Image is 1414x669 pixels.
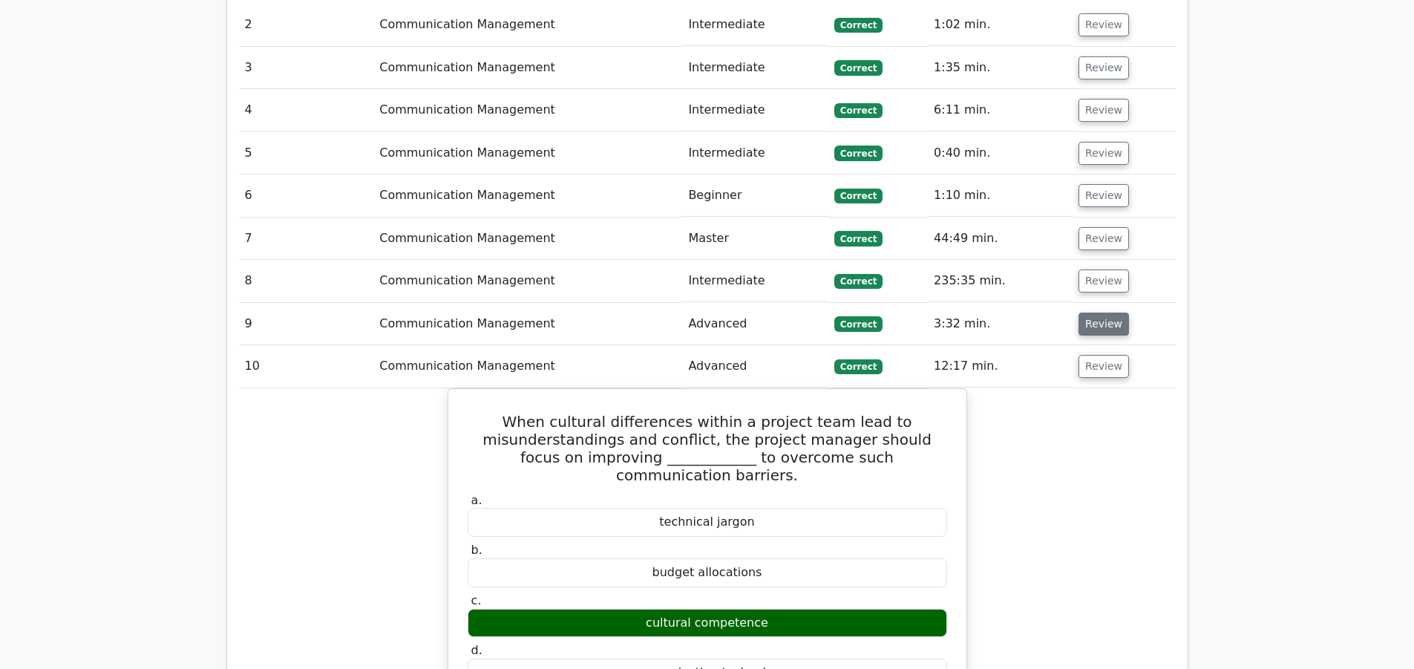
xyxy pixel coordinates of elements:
td: 3 [239,47,374,89]
td: 1:10 min. [928,174,1073,217]
td: Intermediate [682,89,828,131]
td: Communication Management [373,260,682,302]
td: 235:35 min. [928,260,1073,302]
td: 6:11 min. [928,89,1073,131]
button: Review [1078,142,1129,165]
td: Intermediate [682,47,828,89]
td: 5 [239,132,374,174]
span: Correct [834,231,883,246]
td: Intermediate [682,260,828,302]
td: 10 [239,345,374,388]
td: 2 [239,4,374,46]
span: Correct [834,316,883,331]
td: 44:49 min. [928,218,1073,260]
button: Review [1078,13,1129,36]
span: Correct [834,146,883,160]
td: Master [682,218,828,260]
td: 0:40 min. [928,132,1073,174]
button: Review [1078,56,1129,79]
td: Communication Management [373,218,682,260]
td: 7 [239,218,374,260]
td: 12:17 min. [928,345,1073,388]
td: Advanced [682,345,828,388]
button: Review [1078,99,1129,122]
td: 8 [239,260,374,302]
td: 6 [239,174,374,217]
td: Communication Management [373,132,682,174]
div: technical jargon [468,508,947,537]
td: Beginner [682,174,828,217]
span: d. [471,643,482,657]
span: Correct [834,18,883,33]
span: b. [471,543,482,557]
td: 3:32 min. [928,303,1073,345]
span: Correct [834,274,883,289]
span: c. [471,593,482,607]
h5: When cultural differences within a project team lead to misunderstandings and conflict, the proje... [466,413,949,484]
span: Correct [834,103,883,118]
td: 9 [239,303,374,345]
button: Review [1078,184,1129,207]
td: Intermediate [682,132,828,174]
td: Intermediate [682,4,828,46]
span: a. [471,493,482,507]
button: Review [1078,355,1129,378]
td: Communication Management [373,303,682,345]
td: 4 [239,89,374,131]
td: Communication Management [373,47,682,89]
button: Review [1078,270,1129,293]
td: 1:35 min. [928,47,1073,89]
span: Correct [834,359,883,374]
td: Communication Management [373,174,682,217]
td: Advanced [682,303,828,345]
td: Communication Management [373,345,682,388]
button: Review [1078,227,1129,250]
span: Correct [834,189,883,203]
button: Review [1078,313,1129,336]
div: budget allocations [468,558,947,587]
td: Communication Management [373,89,682,131]
td: 1:02 min. [928,4,1073,46]
td: Communication Management [373,4,682,46]
span: Correct [834,60,883,75]
div: cultural competence [468,609,947,638]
